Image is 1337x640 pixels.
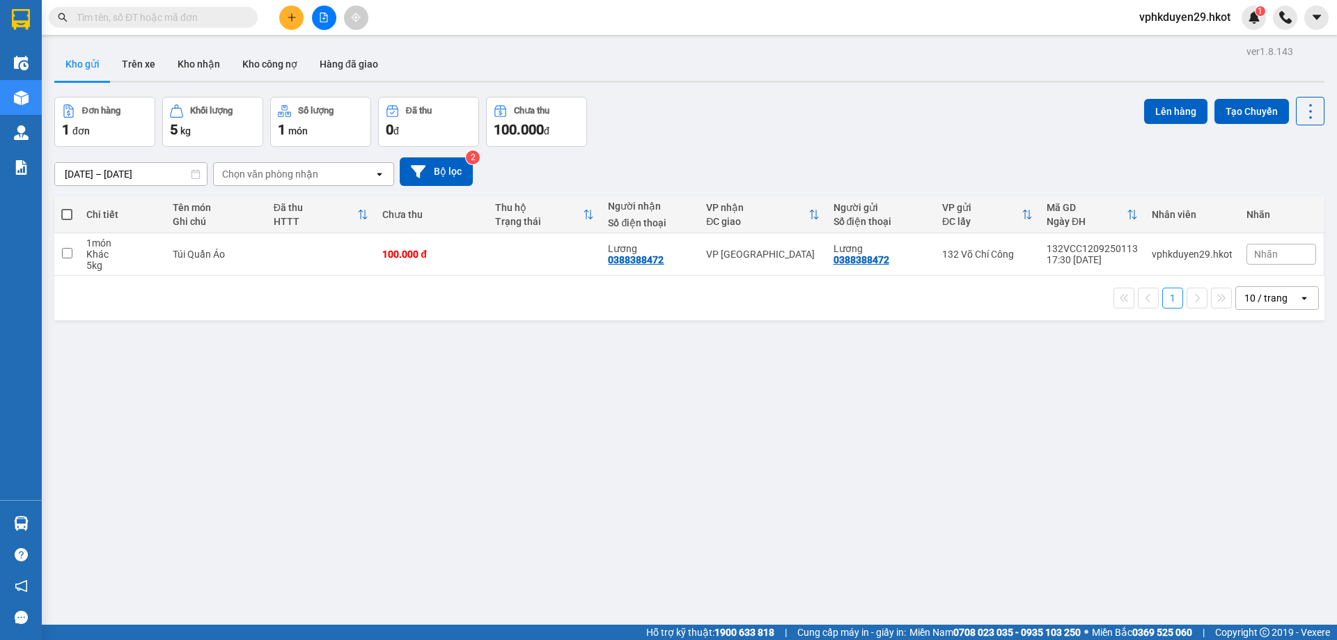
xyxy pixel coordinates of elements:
[1144,99,1207,124] button: Lên hàng
[86,260,159,271] div: 5 kg
[382,249,481,260] div: 100.000 đ
[14,160,29,175] img: solution-icon
[12,9,30,30] img: logo-vxr
[279,6,304,30] button: plus
[288,125,308,136] span: món
[608,201,692,212] div: Người nhận
[834,243,928,254] div: Lương
[62,121,70,138] span: 1
[1040,196,1145,233] th: Toggle SortBy
[1246,209,1316,220] div: Nhãn
[1047,254,1138,265] div: 17:30 [DATE]
[909,625,1081,640] span: Miền Nam
[1152,209,1233,220] div: Nhân viên
[14,516,29,531] img: warehouse-icon
[86,209,159,220] div: Chi tiết
[15,579,28,593] span: notification
[351,13,361,22] span: aim
[834,216,928,227] div: Số điện thoại
[706,216,808,227] div: ĐC giao
[646,625,774,640] span: Hỗ trợ kỹ thuật:
[312,6,336,30] button: file-add
[1214,99,1289,124] button: Tạo Chuyến
[699,196,826,233] th: Toggle SortBy
[173,216,260,227] div: Ghi chú
[1299,292,1310,304] svg: open
[1152,249,1233,260] div: vphkduyen29.hkot
[162,97,263,147] button: Khối lượng5kg
[378,97,479,147] button: Đã thu0đ
[54,47,111,81] button: Kho gửi
[374,169,385,180] svg: open
[1047,216,1127,227] div: Ngày ĐH
[1084,630,1088,635] span: ⚪️
[466,150,480,164] sup: 2
[608,217,692,228] div: Số điện thoại
[111,47,166,81] button: Trên xe
[953,627,1081,638] strong: 0708 023 035 - 0935 103 250
[393,125,399,136] span: đ
[72,125,90,136] span: đơn
[270,97,371,147] button: Số lượng1món
[267,196,375,233] th: Toggle SortBy
[166,47,231,81] button: Kho nhận
[1128,8,1242,26] span: vphkduyen29.hkot
[486,97,587,147] button: Chưa thu100.000đ
[298,106,334,116] div: Số lượng
[382,209,481,220] div: Chưa thu
[274,202,357,213] div: Đã thu
[608,243,692,254] div: Lương
[15,611,28,624] span: message
[406,106,432,116] div: Đã thu
[608,254,664,265] div: 0388388472
[785,625,787,640] span: |
[1254,249,1278,260] span: Nhãn
[706,249,819,260] div: VP [GEOGRAPHIC_DATA]
[274,216,357,227] div: HTTT
[514,106,549,116] div: Chưa thu
[86,237,159,249] div: 1 món
[834,254,889,265] div: 0388388472
[1047,243,1138,254] div: 132VCC1209250113
[1258,6,1262,16] span: 1
[1311,11,1323,24] span: caret-down
[190,106,233,116] div: Khối lượng
[1256,6,1265,16] sup: 1
[1162,288,1183,309] button: 1
[82,106,120,116] div: Đơn hàng
[714,627,774,638] strong: 1900 633 818
[386,121,393,138] span: 0
[495,202,583,213] div: Thu hộ
[834,202,928,213] div: Người gửi
[344,6,368,30] button: aim
[400,157,473,186] button: Bộ lọc
[942,216,1022,227] div: ĐC lấy
[1246,44,1293,59] div: ver 1.8.143
[1132,627,1192,638] strong: 0369 525 060
[942,249,1033,260] div: 132 Võ Chí Công
[935,196,1040,233] th: Toggle SortBy
[14,125,29,140] img: warehouse-icon
[54,97,155,147] button: Đơn hàng1đơn
[1260,627,1269,637] span: copyright
[180,125,191,136] span: kg
[1092,625,1192,640] span: Miền Bắc
[173,202,260,213] div: Tên món
[797,625,906,640] span: Cung cấp máy in - giấy in:
[942,202,1022,213] div: VP gửi
[14,56,29,70] img: warehouse-icon
[287,13,297,22] span: plus
[1248,11,1260,24] img: icon-new-feature
[77,10,241,25] input: Tìm tên, số ĐT hoặc mã đơn
[488,196,601,233] th: Toggle SortBy
[1244,291,1288,305] div: 10 / trang
[14,91,29,105] img: warehouse-icon
[222,167,318,181] div: Chọn văn phòng nhận
[706,202,808,213] div: VP nhận
[544,125,549,136] span: đ
[1047,202,1127,213] div: Mã GD
[495,216,583,227] div: Trạng thái
[1304,6,1329,30] button: caret-down
[15,548,28,561] span: question-circle
[308,47,389,81] button: Hàng đã giao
